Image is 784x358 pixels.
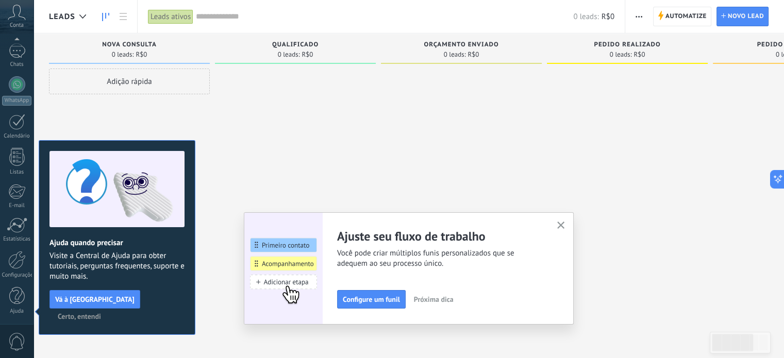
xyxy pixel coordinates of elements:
[97,7,114,27] a: Leads
[665,7,707,26] span: Automatize
[716,7,769,26] a: Novo lead
[2,272,32,279] div: Configurações
[112,52,134,58] span: 0 leads:
[49,251,185,282] span: Visite a Central de Ajuda para obter tutoriais, perguntas frequentes, suporte e muito mais.
[424,41,498,48] span: Orçamento enviado
[136,52,147,58] span: R$0
[220,41,371,50] div: Qualificado
[468,52,479,58] span: R$0
[2,61,32,68] div: Chats
[49,69,210,94] div: Adição rápida
[2,96,31,106] div: WhatsApp
[552,41,703,50] div: Pedido realizado
[2,133,32,140] div: Calendário
[337,228,544,244] h2: Ajuste seu fluxo de trabalho
[49,238,185,248] h2: Ajuda quando precisar
[343,296,400,303] span: Configure um funil
[58,313,101,320] span: Certo, entendi
[610,52,632,58] span: 0 leads:
[386,41,537,50] div: Orçamento enviado
[653,7,711,26] a: Automatize
[444,52,466,58] span: 0 leads:
[573,12,598,22] span: 0 leads:
[409,292,458,307] button: Próxima dica
[272,41,319,48] span: Qualificado
[148,9,193,24] div: Leads ativos
[633,52,645,58] span: R$0
[55,296,135,303] span: Vá à [GEOGRAPHIC_DATA]
[114,7,132,27] a: Lista
[302,52,313,58] span: R$0
[278,52,300,58] span: 0 leads:
[2,202,32,209] div: E-mail
[337,290,406,309] button: Configure um funil
[414,296,454,303] span: Próxima dica
[337,248,544,269] span: Você pode criar múltiplos funis personalizados que se adequem ao seu processo único.
[10,22,24,29] span: Conta
[2,308,32,315] div: Ajuda
[602,12,614,22] span: R$0
[102,41,157,48] span: Nova consulta
[631,7,646,26] button: Mais
[53,309,106,324] button: Certo, entendi
[54,41,205,50] div: Nova consulta
[728,7,764,26] span: Novo lead
[2,169,32,176] div: Listas
[49,12,75,22] span: Leads
[2,236,32,243] div: Estatísticas
[594,41,660,48] span: Pedido realizado
[49,290,140,309] button: Vá à [GEOGRAPHIC_DATA]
